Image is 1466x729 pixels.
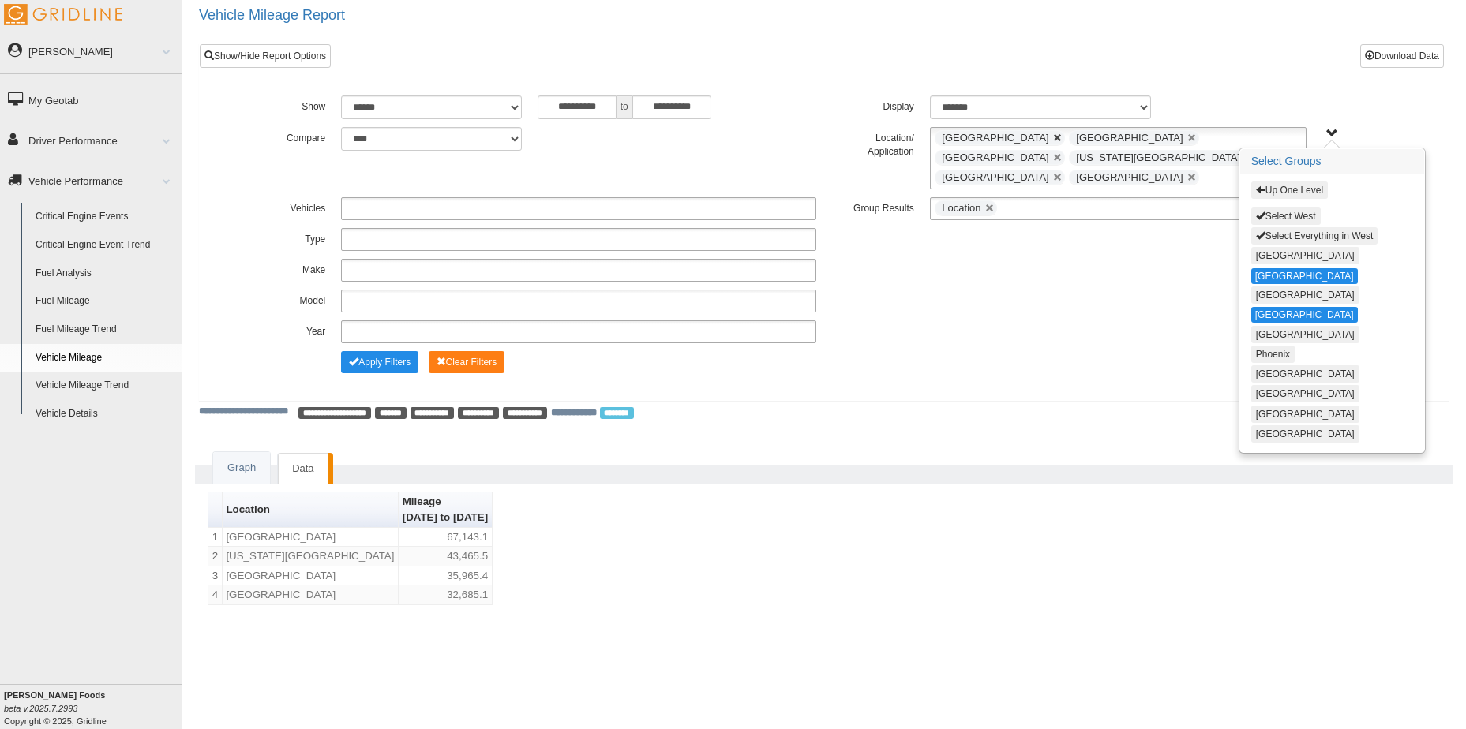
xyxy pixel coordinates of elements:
td: [GEOGRAPHIC_DATA] [223,566,399,586]
h2: Vehicle Mileage Report [199,8,1466,24]
th: Sort column [399,492,493,527]
span: [GEOGRAPHIC_DATA] [942,151,1048,163]
label: Year [235,320,333,339]
span: Location [942,202,980,214]
b: [PERSON_NAME] Foods [4,690,105,700]
label: Type [235,228,333,247]
a: Data [278,453,328,484]
td: 4 [208,585,223,605]
button: [GEOGRAPHIC_DATA] [1251,425,1359,443]
button: Select West [1251,207,1321,225]
td: 3 [208,566,223,586]
span: [GEOGRAPHIC_DATA] [942,171,1048,183]
a: Fuel Mileage Trend [28,316,182,344]
td: [US_STATE][GEOGRAPHIC_DATA] [223,547,399,566]
div: Copyright © 2025, Gridline [4,689,182,727]
td: [GEOGRAPHIC_DATA] [223,528,399,548]
button: [GEOGRAPHIC_DATA] [1251,268,1358,284]
button: [GEOGRAPHIC_DATA] [1251,365,1359,383]
button: [GEOGRAPHIC_DATA] [1251,326,1359,343]
td: 67,143.1 [399,528,493,548]
button: Up One Level [1251,181,1328,199]
button: Change Filter Options [429,351,505,373]
i: beta v.2025.7.2993 [4,704,77,713]
a: Graph [213,452,270,484]
button: Change Filter Options [341,351,418,373]
a: Vehicle Mileage [28,344,182,372]
label: Display [824,95,922,114]
button: [GEOGRAPHIC_DATA] [1251,406,1359,423]
td: [GEOGRAPHIC_DATA] [223,585,399,605]
span: [GEOGRAPHIC_DATA] [1076,132,1183,144]
img: Gridline [4,4,122,25]
th: Sort column [223,492,399,527]
td: 2 [208,547,223,566]
a: Vehicle Mileage Trend [28,372,182,400]
td: 1 [208,528,223,548]
label: Group Results [824,197,922,216]
button: [GEOGRAPHIC_DATA] [1251,307,1358,323]
span: to [617,95,632,119]
td: 43,465.5 [399,547,493,566]
label: Show [235,95,333,114]
span: [GEOGRAPHIC_DATA] [1076,171,1183,183]
label: Model [235,290,333,308]
a: Fuel Analysis [28,260,182,288]
h3: Select Groups [1240,149,1424,174]
span: [US_STATE][GEOGRAPHIC_DATA] [1076,151,1240,163]
a: Critical Engine Events [28,203,182,231]
a: Critical Engine Event Trend [28,231,182,260]
label: Location/ Application [824,127,922,159]
td: 35,965.4 [399,566,493,586]
label: Make [235,259,333,278]
button: Phoenix [1251,346,1295,363]
button: [GEOGRAPHIC_DATA] [1251,286,1359,304]
a: Fuel Mileage [28,287,182,316]
label: Compare [235,127,333,146]
button: [GEOGRAPHIC_DATA] [1251,247,1359,264]
label: Vehicles [235,197,333,216]
button: Download Data [1360,44,1444,68]
button: [GEOGRAPHIC_DATA] [1251,385,1359,402]
a: Show/Hide Report Options [200,44,331,68]
td: 32,685.1 [399,585,493,605]
button: Select Everything in West [1251,227,1378,245]
span: [GEOGRAPHIC_DATA] [942,132,1048,144]
a: Vehicle Details [28,400,182,428]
